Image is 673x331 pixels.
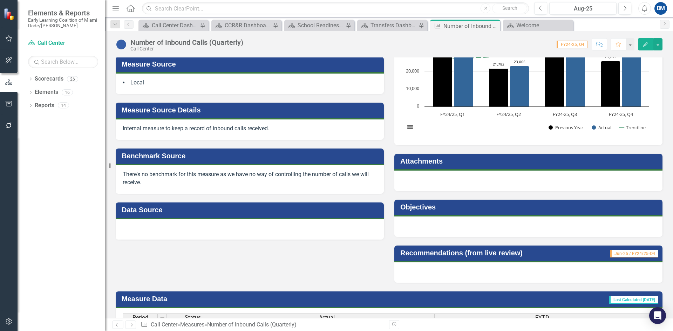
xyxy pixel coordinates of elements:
div: 26 [67,76,78,82]
h3: Measure Data [122,295,379,303]
svg: Interactive chart [401,33,653,138]
path: FY24/25, Q2, 21,782. Previous Year. [489,69,508,107]
text: FY24/25, Q1 [440,111,465,117]
h3: Recommendations (from live review) [400,249,585,257]
path: FY24/25, Q1, 31,853. Previous Year. [433,51,452,107]
button: DM [654,2,667,15]
p: Internal measure to keep a record of inbound calls received. [123,125,377,133]
text: FY24-25, Q4 [609,111,633,117]
path: FY24/25, Q2, 23,065. Actual. [510,66,529,107]
button: Aug-25 [549,2,617,15]
a: Scorecards [35,75,63,83]
a: CCR&R Dashboard [213,21,271,30]
text: 0 [417,103,419,109]
g: Actual, series 2 of 3. Bar series with 4 bars. [454,50,641,107]
img: No Information [116,39,127,50]
img: ClearPoint Strategy [4,8,16,20]
span: Status [185,315,201,321]
div: Welcome [516,21,571,30]
g: Previous Year, series 1 of 3. Bar series with 4 bars. [433,51,620,107]
text: 21,782 [493,62,504,67]
a: Call Center [151,321,177,328]
span: Jun-25 / FY24/25-Q4 [610,250,658,257]
text: FY24-25, Q3 [553,111,577,117]
img: 8DAGhfEEPCf229AAAAAElFTkSuQmCC [159,315,165,321]
div: » » [141,321,384,329]
div: CCR&R Dashboard [225,21,271,30]
small: Early Learning Coalition of Miami Dade/[PERSON_NAME] [28,17,98,29]
button: Show Trendline [619,124,646,131]
a: Measures [180,321,204,328]
div: Call Center Dashboard [152,21,198,30]
a: Welcome [505,21,571,30]
a: School Readiness Applications in Queue Dashboard [286,21,344,30]
div: 14 [58,103,69,109]
button: Search [492,4,527,13]
div: Number of Inbound Calls (Quarterly) [130,39,243,46]
text: FY24/25, Q2 [496,111,521,117]
a: Transfers Dashboard [359,21,417,30]
div: School Readiness Applications in Queue Dashboard [298,21,344,30]
div: Number of Inbound Calls (Quarterly) [207,321,297,328]
h3: Measure Source [122,60,380,68]
span: Elements & Reports [28,9,98,17]
span: Search [502,5,517,11]
text: 20,000 [406,68,419,74]
path: FY24/25, Q1, 30,496. Actual. [454,53,473,107]
text: 10,000 [406,85,419,91]
a: Reports [35,102,54,110]
span: FY24-25, Q4 [557,41,587,48]
a: Elements [35,88,58,96]
div: Number of Inbound Calls (Quarterly) [443,22,498,30]
div: Call Center [130,46,243,51]
path: FY24-25, Q4, 25,812. Previous Year. [601,61,620,107]
h3: Benchmark Source [122,152,380,160]
div: Transfers Dashboard [371,21,417,30]
div: Aug-25 [552,5,614,13]
p: There's no benchmark for this measure as we have no way of controlling the number of calls we wil... [123,171,377,187]
text: Actual [598,124,611,131]
span: FYTD [535,315,549,321]
span: Period [132,315,148,321]
button: Show Previous Year [549,124,584,131]
h3: Objectives [400,203,659,211]
div: Chart. Highcharts interactive chart. [401,33,655,138]
a: Call Center [28,39,98,47]
h3: Measure Source Details [122,106,380,114]
a: Call Center Dashboard [140,21,198,30]
text: 23,065 [514,59,525,64]
input: Search Below... [28,56,98,68]
path: FY24-25, Q4, 32,558. Actual. [622,50,641,107]
h3: Attachments [400,157,659,165]
div: Open Intercom Messenger [649,307,666,324]
path: FY24-25, Q3, 31,567. Actual. [566,51,585,107]
button: Show Actual [592,124,611,131]
span: Last Calculated [DATE] [609,296,658,304]
div: 16 [62,89,73,95]
path: FY24-25, Q3, 30,863. Previous Year. [545,53,564,107]
button: View chart menu, Chart [405,122,415,132]
h3: Data Source [122,206,380,214]
input: Search ClearPoint... [142,2,529,15]
span: Actual [319,315,335,321]
span: Local [130,79,144,86]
